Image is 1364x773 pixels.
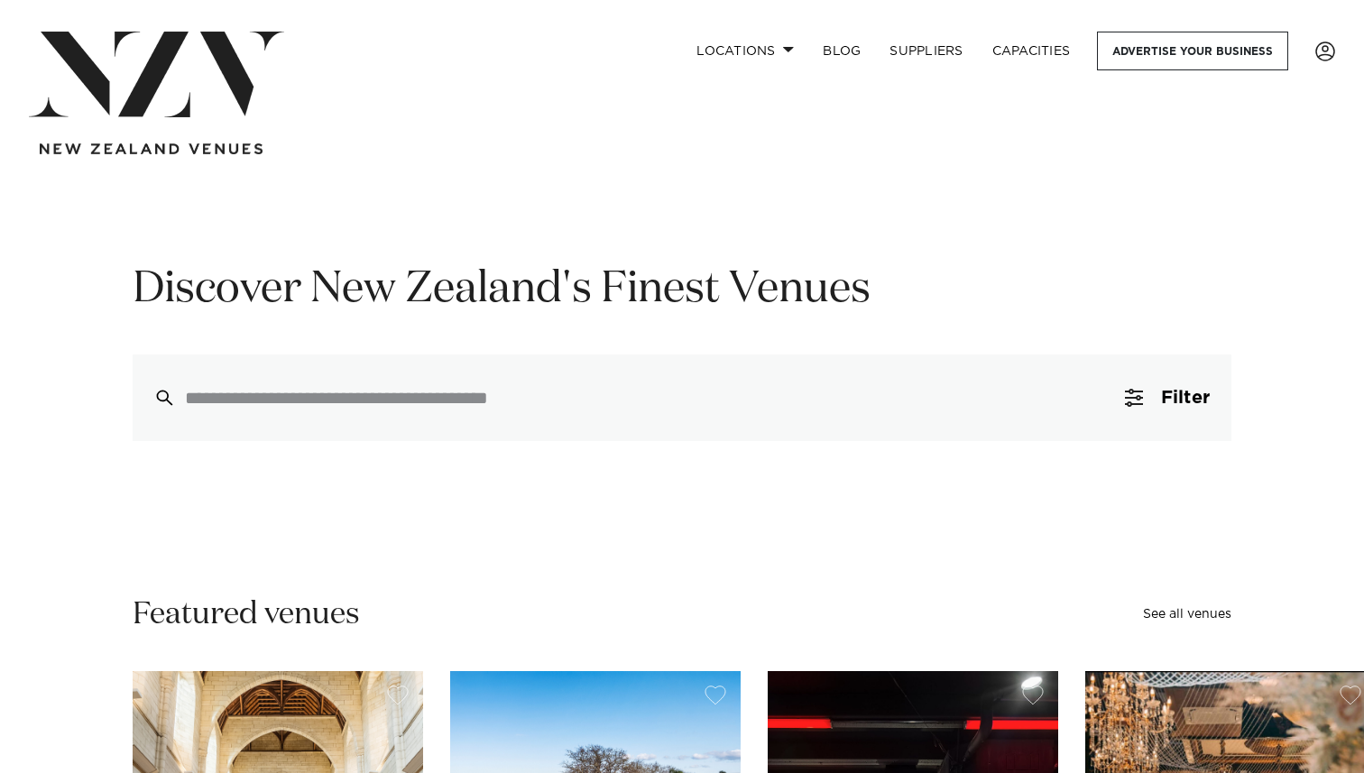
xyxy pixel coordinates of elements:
img: new-zealand-venues-text.png [40,143,263,155]
a: BLOG [808,32,875,70]
h2: Featured venues [133,594,360,635]
a: Advertise your business [1097,32,1288,70]
button: Filter [1103,354,1231,441]
a: SUPPLIERS [875,32,977,70]
h1: Discover New Zealand's Finest Venues [133,262,1231,318]
a: See all venues [1143,608,1231,621]
span: Filter [1161,389,1210,407]
a: Capacities [978,32,1085,70]
img: nzv-logo.png [29,32,284,117]
a: Locations [682,32,808,70]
